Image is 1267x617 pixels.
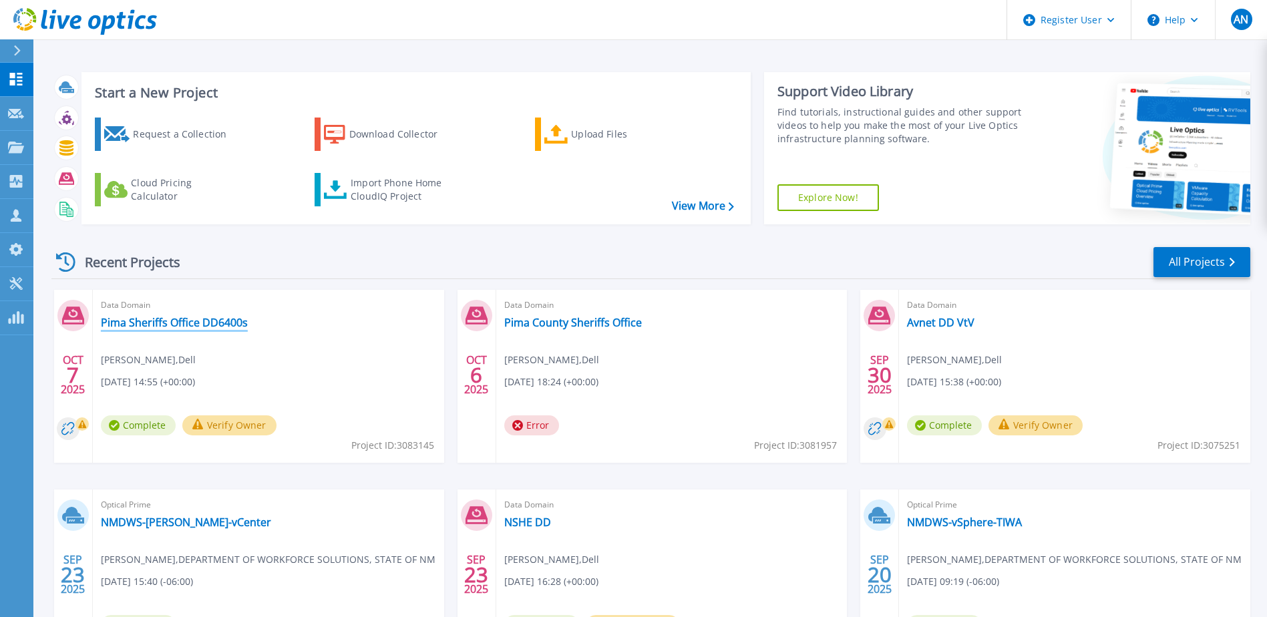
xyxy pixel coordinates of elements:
a: Request a Collection [95,118,244,151]
div: Support Video Library [777,83,1025,100]
a: All Projects [1153,247,1250,277]
h3: Start a New Project [95,85,733,100]
a: Cloud Pricing Calculator [95,173,244,206]
span: [PERSON_NAME] , DEPARTMENT OF WORKFORCE SOLUTIONS, STATE OF NM [907,552,1242,567]
span: Project ID: 3083145 [351,438,434,453]
span: Data Domain [504,497,840,512]
div: Recent Projects [51,246,198,278]
a: Download Collector [315,118,464,151]
span: Data Domain [907,298,1242,313]
a: NMDWS-vSphere-TIWA [907,516,1022,529]
span: 6 [470,369,482,381]
span: [PERSON_NAME] , DEPARTMENT OF WORKFORCE SOLUTIONS, STATE OF NM [101,552,435,567]
span: [PERSON_NAME] , Dell [907,353,1002,367]
div: Find tutorials, instructional guides and other support videos to help you make the most of your L... [777,106,1025,146]
span: Optical Prime [101,497,436,512]
span: 23 [61,569,85,580]
span: 7 [67,369,79,381]
span: 20 [868,569,892,580]
div: SEP 2025 [464,550,489,599]
span: [PERSON_NAME] , Dell [101,353,196,367]
span: Optical Prime [907,497,1242,512]
div: OCT 2025 [60,351,85,399]
span: 23 [464,569,488,580]
div: SEP 2025 [867,550,892,599]
span: Data Domain [101,298,436,313]
span: [PERSON_NAME] , Dell [504,353,599,367]
span: [DATE] 15:40 (-06:00) [101,574,193,589]
div: SEP 2025 [60,550,85,599]
span: 30 [868,369,892,381]
div: Cloud Pricing Calculator [131,176,238,203]
span: Data Domain [504,298,840,313]
span: [DATE] 15:38 (+00:00) [907,375,1001,389]
span: Error [504,415,559,435]
a: Pima County Sheriffs Office [504,316,642,329]
div: Download Collector [349,121,456,148]
a: NMDWS-[PERSON_NAME]-vCenter [101,516,271,529]
span: [PERSON_NAME] , Dell [504,552,599,567]
span: Complete [907,415,982,435]
span: Complete [101,415,176,435]
a: Explore Now! [777,184,879,211]
button: Verify Owner [988,415,1083,435]
div: SEP 2025 [867,351,892,399]
div: Upload Files [571,121,678,148]
span: [DATE] 16:28 (+00:00) [504,574,598,589]
div: Import Phone Home CloudIQ Project [351,176,455,203]
span: [DATE] 14:55 (+00:00) [101,375,195,389]
a: Avnet DD VtV [907,316,974,329]
span: AN [1234,14,1248,25]
span: Project ID: 3075251 [1157,438,1240,453]
div: Request a Collection [133,121,240,148]
a: Upload Files [535,118,684,151]
a: Pima Sheriffs Office DD6400s [101,316,248,329]
span: Project ID: 3081957 [754,438,837,453]
button: Verify Owner [182,415,277,435]
span: [DATE] 18:24 (+00:00) [504,375,598,389]
a: View More [672,200,734,212]
a: NSHE DD [504,516,551,529]
span: [DATE] 09:19 (-06:00) [907,574,999,589]
div: OCT 2025 [464,351,489,399]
